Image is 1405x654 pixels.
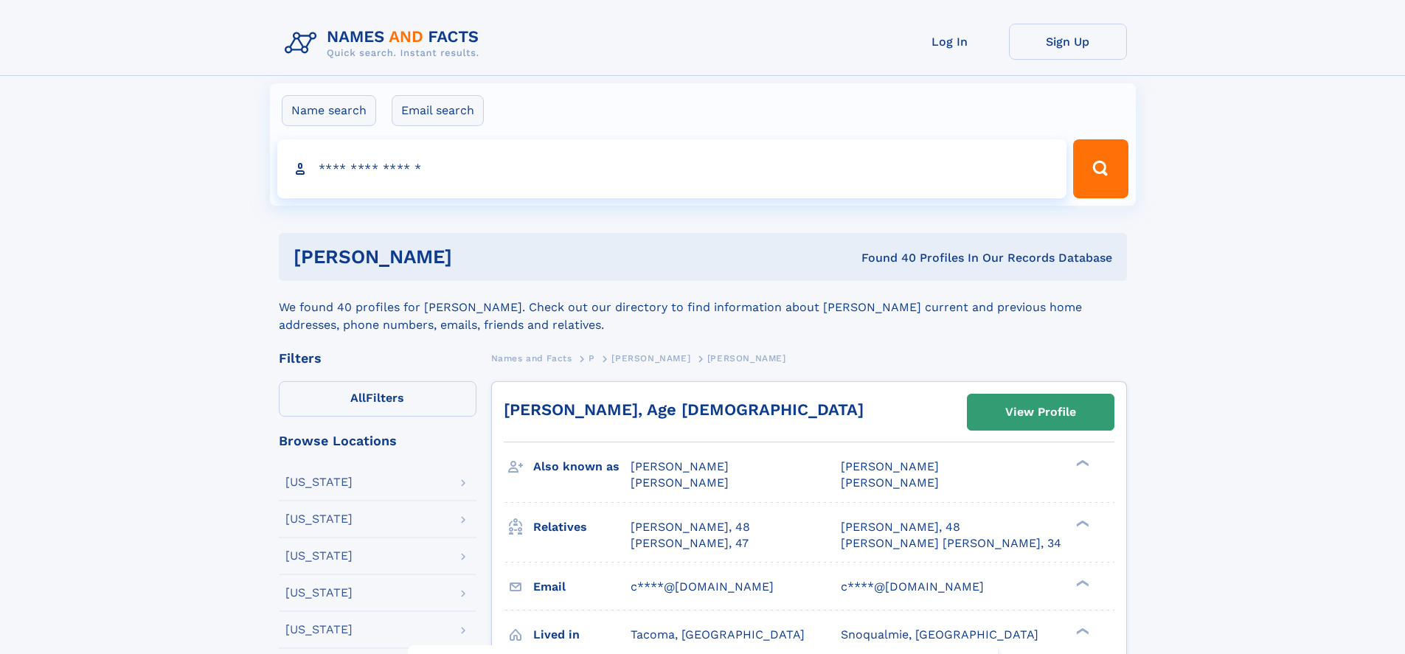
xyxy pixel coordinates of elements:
span: [PERSON_NAME] [631,476,729,490]
span: Tacoma, [GEOGRAPHIC_DATA] [631,627,805,641]
div: Filters [279,352,476,365]
span: P [589,353,595,363]
div: Browse Locations [279,434,476,448]
a: Sign Up [1009,24,1127,60]
span: Snoqualmie, [GEOGRAPHIC_DATA] [841,627,1038,641]
h3: Lived in [533,622,631,647]
div: [US_STATE] [285,513,353,525]
span: [PERSON_NAME] [611,353,690,363]
div: ❯ [1072,578,1090,588]
label: Filters [279,381,476,417]
div: [US_STATE] [285,624,353,636]
a: [PERSON_NAME] [PERSON_NAME], 34 [841,535,1061,552]
div: ❯ [1072,626,1090,636]
div: [US_STATE] [285,550,353,562]
a: [PERSON_NAME], 47 [631,535,749,552]
a: [PERSON_NAME], Age [DEMOGRAPHIC_DATA] [504,400,864,419]
h3: Also known as [533,454,631,479]
span: [PERSON_NAME] [841,459,939,473]
a: P [589,349,595,367]
div: ❯ [1072,459,1090,468]
div: [US_STATE] [285,587,353,599]
a: Names and Facts [491,349,572,367]
label: Email search [392,95,484,126]
button: Search Button [1073,139,1128,198]
div: Found 40 Profiles In Our Records Database [656,250,1112,266]
h3: Relatives [533,515,631,540]
label: Name search [282,95,376,126]
span: [PERSON_NAME] [707,353,786,363]
a: View Profile [968,394,1114,430]
h1: [PERSON_NAME] [294,248,657,266]
span: [PERSON_NAME] [631,459,729,473]
input: search input [277,139,1067,198]
div: ❯ [1072,518,1090,528]
a: [PERSON_NAME] [611,349,690,367]
a: Log In [891,24,1009,60]
img: Logo Names and Facts [279,24,491,63]
div: [US_STATE] [285,476,353,488]
a: [PERSON_NAME], 48 [631,519,750,535]
h3: Email [533,574,631,599]
span: [PERSON_NAME] [841,476,939,490]
div: We found 40 profiles for [PERSON_NAME]. Check out our directory to find information about [PERSON... [279,281,1127,334]
div: View Profile [1005,395,1076,429]
span: All [350,391,366,405]
a: [PERSON_NAME], 48 [841,519,960,535]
